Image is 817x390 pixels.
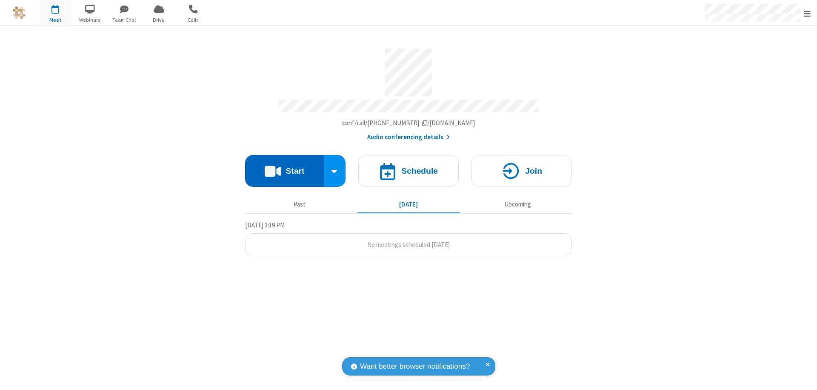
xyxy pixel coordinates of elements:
[360,361,470,372] span: Want better browser notifications?
[367,132,450,142] button: Audio conferencing details
[466,196,569,212] button: Upcoming
[471,155,572,187] button: Join
[796,368,811,384] iframe: Chat
[249,196,351,212] button: Past
[342,119,475,127] span: Copy my meeting room link
[245,42,572,142] section: Account details
[13,6,26,19] img: QA Selenium DO NOT DELETE OR CHANGE
[286,167,304,175] h4: Start
[245,155,324,187] button: Start
[74,16,106,24] span: Webinars
[40,16,71,24] span: Meet
[367,241,450,249] span: No meetings scheduled [DATE]
[109,16,140,24] span: Team Chat
[358,155,459,187] button: Schedule
[245,220,572,257] section: Today's Meetings
[342,118,475,128] button: Copy my meeting room linkCopy my meeting room link
[177,16,209,24] span: Calls
[401,167,438,175] h4: Schedule
[245,221,285,229] span: [DATE] 3:19 PM
[525,167,542,175] h4: Join
[143,16,175,24] span: Drive
[324,155,346,187] div: Start conference options
[357,196,460,212] button: [DATE]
